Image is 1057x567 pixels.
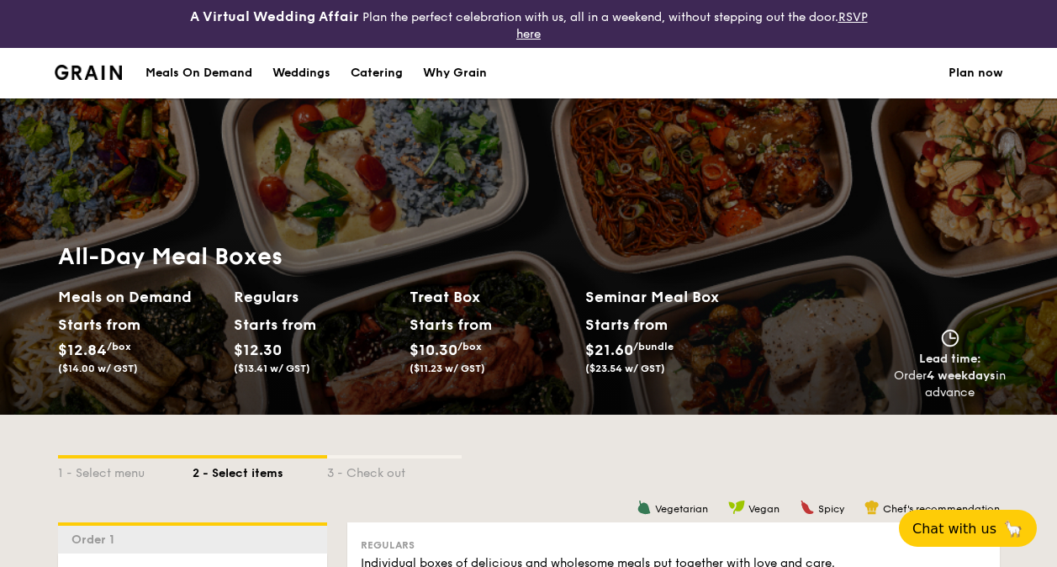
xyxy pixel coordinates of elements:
[585,312,667,337] div: Starts from
[272,48,330,98] div: Weddings
[864,500,880,515] img: icon-chef-hat.a58ddaea.svg
[899,510,1037,547] button: Chat with us🦙
[410,341,457,359] span: $10.30
[410,363,485,374] span: ($11.23 w/ GST)
[58,312,133,337] div: Starts from
[949,48,1003,98] a: Plan now
[234,285,396,309] h2: Regulars
[410,312,484,337] div: Starts from
[234,363,310,374] span: ($13.41 w/ GST)
[585,363,665,374] span: ($23.54 w/ GST)
[190,7,359,27] h4: A Virtual Wedding Affair
[262,48,341,98] a: Weddings
[361,539,415,551] span: Regulars
[58,341,107,359] span: $12.84
[423,48,487,98] div: Why Grain
[585,285,761,309] h2: Seminar Meal Box
[234,312,309,337] div: Starts from
[55,65,123,80] a: Logotype
[58,363,138,374] span: ($14.00 w/ GST)
[894,368,1007,401] div: Order in advance
[927,368,996,383] strong: 4 weekdays
[107,341,131,352] span: /box
[655,503,708,515] span: Vegetarian
[145,48,252,98] div: Meals On Demand
[818,503,844,515] span: Spicy
[413,48,497,98] a: Why Grain
[728,500,745,515] img: icon-vegan.f8ff3823.svg
[351,48,403,98] div: Catering
[633,341,674,352] span: /bundle
[58,458,193,482] div: 1 - Select menu
[58,241,761,272] h1: All-Day Meal Boxes
[234,341,282,359] span: $12.30
[585,341,633,359] span: $21.60
[341,48,413,98] a: Catering
[748,503,780,515] span: Vegan
[919,352,981,366] span: Lead time:
[193,458,327,482] div: 2 - Select items
[912,521,996,537] span: Chat with us
[637,500,652,515] img: icon-vegetarian.fe4039eb.svg
[410,285,572,309] h2: Treat Box
[135,48,262,98] a: Meals On Demand
[177,7,881,41] div: Plan the perfect celebration with us, all in a weekend, without stepping out the door.
[457,341,482,352] span: /box
[55,65,123,80] img: Grain
[1003,519,1023,538] span: 🦙
[58,285,220,309] h2: Meals on Demand
[800,500,815,515] img: icon-spicy.37a8142b.svg
[938,329,963,347] img: icon-clock.2db775ea.svg
[71,533,121,547] span: Order 1
[327,458,462,482] div: 3 - Check out
[883,503,1000,515] span: Chef's recommendation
